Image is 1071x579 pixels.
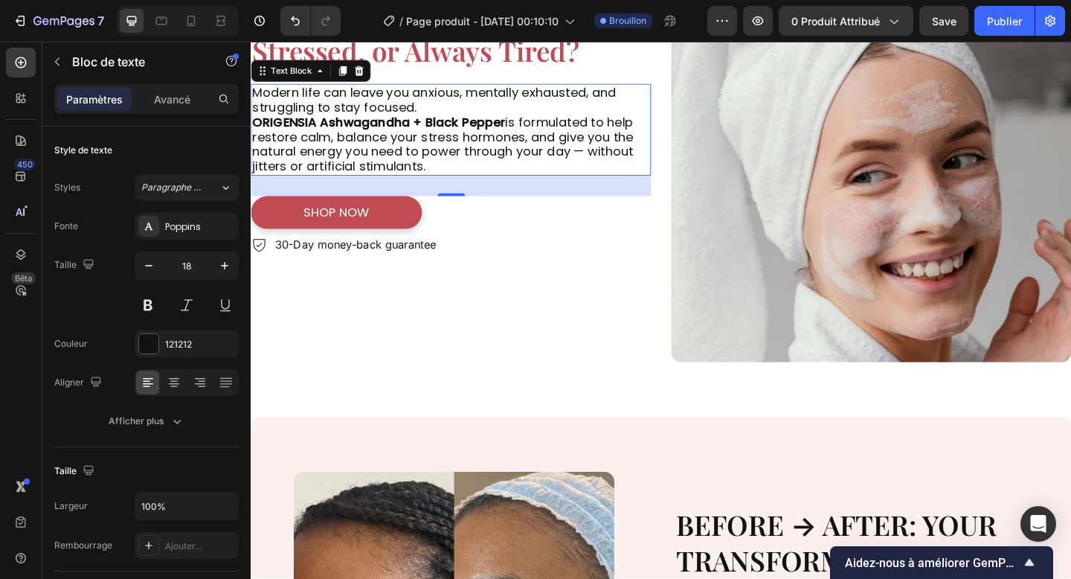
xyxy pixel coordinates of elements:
font: Paramètres [66,93,123,106]
font: 450 [17,159,33,170]
input: Auto [135,493,238,519]
font: Afficher plus [109,415,164,426]
font: Publier [987,15,1022,28]
font: Rembourrage [54,540,112,551]
font: Avancé [154,93,190,106]
font: / [399,15,403,28]
p: Bloc de texte [72,53,199,71]
font: Couleur [54,338,88,349]
iframe: Zone de conception [251,42,1071,579]
font: Ajouter... [165,540,202,551]
button: Paragraphe 1* [135,174,239,201]
font: Largeur [54,500,88,511]
button: Save [919,6,968,36]
font: Poppins [165,220,201,233]
font: Aligner [54,377,84,388]
button: Publier [974,6,1035,36]
font: Taille [54,465,77,476]
font: Paragraphe 1* [141,182,203,193]
font: Aidez-nous à améliorer GemPages ! [845,556,1038,570]
button: 0 produit attribué [779,6,913,36]
font: Page produit - [DATE] 00:10:10 [406,15,559,28]
button: Afficher plus [54,408,239,435]
div: Annuler/Rétablir [280,6,341,36]
font: Taille [54,259,77,270]
font: 121212 [165,339,192,350]
font: Styles [54,182,80,193]
font: 0 produit attribué [791,15,880,28]
button: Afficher l'enquête - Aidez-nous à améliorer GemPages ! [845,554,1038,572]
font: Bêta [15,273,32,284]
font: Style de texte [54,144,112,156]
button: 7 [6,6,111,36]
font: Bloc de texte [72,54,145,69]
font: Fonte [54,220,78,231]
font: Brouillon [609,15,646,26]
span: Save [932,15,956,28]
font: 7 [97,13,104,28]
div: Ouvrir Intercom Messenger [1020,506,1056,542]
